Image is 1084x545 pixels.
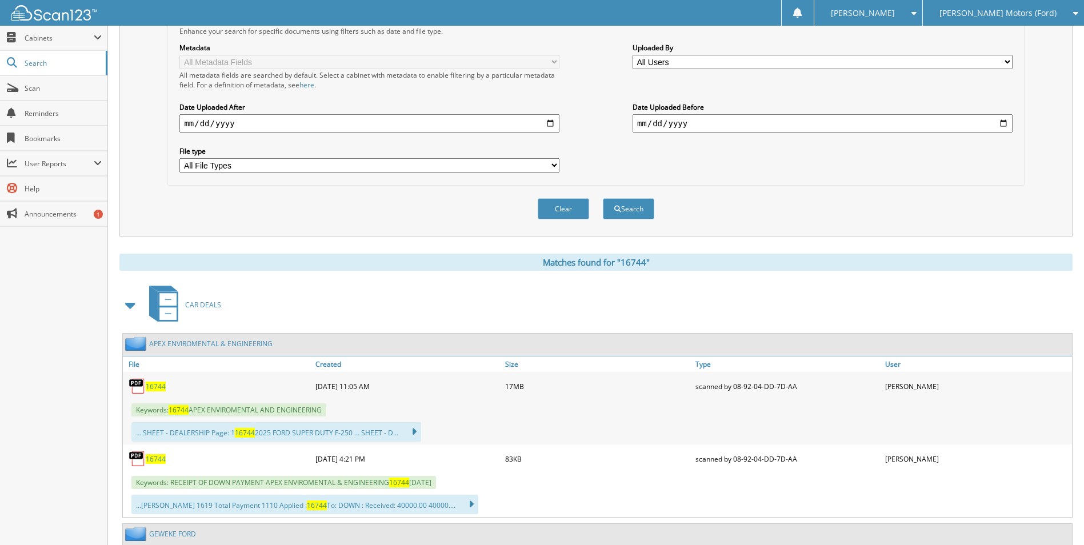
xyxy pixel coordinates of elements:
[174,26,1018,36] div: Enhance your search for specific documents using filters such as date and file type.
[882,356,1072,372] a: User
[882,375,1072,398] div: [PERSON_NAME]
[313,447,502,470] div: [DATE] 4:21 PM
[299,80,314,90] a: here
[94,210,103,219] div: 1
[313,375,502,398] div: [DATE] 11:05 AM
[131,422,421,442] div: ... SHEET - DEALERSHIP Page: 1 2025 FORD SUPER DUTY F-250 ... SHEET - D...
[25,58,100,68] span: Search
[25,184,102,194] span: Help
[633,102,1013,112] label: Date Uploaded Before
[125,336,149,351] img: folder2.png
[129,450,146,467] img: PDF.png
[538,198,589,219] button: Clear
[939,10,1057,17] span: [PERSON_NAME] Motors (Ford)
[633,114,1013,133] input: end
[125,527,149,541] img: folder2.png
[11,5,97,21] img: scan123-logo-white.svg
[131,403,326,416] span: Keywords: APEX ENVIROMENTAL AND ENGINEERING
[25,109,102,118] span: Reminders
[129,378,146,395] img: PDF.png
[179,70,559,90] div: All metadata fields are searched by default. Select a cabinet with metadata to enable filtering b...
[146,454,166,464] a: 16744
[146,382,166,391] a: 16744
[25,209,102,219] span: Announcements
[119,254,1073,271] div: Matches found for "16744"
[693,356,882,372] a: Type
[149,529,196,539] a: GEWEKE FORD
[307,500,327,510] span: 16744
[149,339,273,348] a: APEX ENVIROMENTAL & ENGINEERING
[169,405,189,415] span: 16744
[25,83,102,93] span: Scan
[25,159,94,169] span: User Reports
[25,33,94,43] span: Cabinets
[603,198,654,219] button: Search
[831,10,895,17] span: [PERSON_NAME]
[179,114,559,133] input: start
[25,134,102,143] span: Bookmarks
[693,447,882,470] div: scanned by 08-92-04-DD-7D-AA
[389,478,409,487] span: 16744
[882,447,1072,470] div: [PERSON_NAME]
[179,146,559,156] label: File type
[142,282,221,327] a: CAR DEALS
[185,300,221,310] span: CAR DEALS
[131,476,436,489] span: Keywords: RECEIPT OF DOWN PAYMENT APEX ENVIROMENTAL & ENGINEERING [DATE]
[179,102,559,112] label: Date Uploaded After
[502,447,692,470] div: 83KB
[693,375,882,398] div: scanned by 08-92-04-DD-7D-AA
[633,43,1013,53] label: Uploaded By
[131,495,478,514] div: ...[PERSON_NAME] 1619 Total Payment 1110 Applied : To: DOWN : Received: 40000.00 40000....
[235,428,255,438] span: 16744
[502,356,692,372] a: Size
[123,356,313,372] a: File
[313,356,502,372] a: Created
[502,375,692,398] div: 17MB
[179,43,559,53] label: Metadata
